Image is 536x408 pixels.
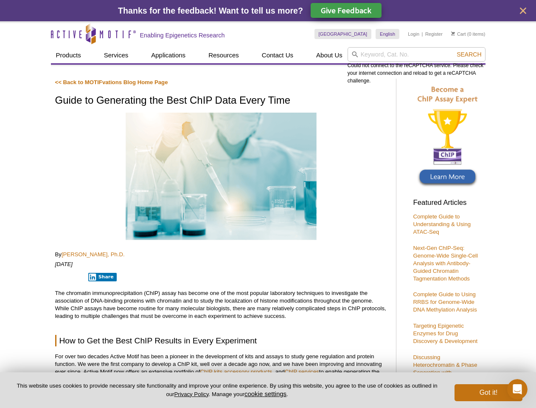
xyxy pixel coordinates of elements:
[413,245,478,282] a: Next-Gen ChIP-Seq: Genome-Wide Single-Cell Analysis with Antibody-Guided Chromatin Tagmentation M...
[203,47,244,63] a: Resources
[51,47,86,63] a: Products
[413,82,481,189] img: Become a ChIP Assay Expert
[457,51,481,58] span: Search
[348,47,485,62] input: Keyword, Cat. No.
[455,384,522,401] button: Got it!
[55,353,387,383] p: For over two decades Active Motif has been a pioneer in the development of kits and assays to stu...
[413,213,471,235] a: Complete Guide to Understanding & Using ATAC-Seq
[55,95,387,107] h1: Guide to Generating the Best ChIP Data Every Time
[55,272,83,281] iframe: X Post Button
[146,47,191,63] a: Applications
[451,29,485,39] li: (0 items)
[62,251,125,258] a: [PERSON_NAME], Ph.D.
[425,31,443,37] a: Register
[454,51,484,58] button: Search
[413,323,478,344] a: Targeting Epigenetic Enzymes for Drug Discovery & Development
[99,47,134,63] a: Services
[408,31,419,37] a: Login
[285,368,319,375] a: ChIP services
[507,379,528,399] iframe: Intercom live chat
[174,391,208,397] a: Privacy Policy
[413,291,477,313] a: Complete Guide to Using RRBS for Genome-Wide DNA Methylation Analysis
[140,31,225,39] h2: Enabling Epigenetics Research
[88,273,117,281] button: Share
[126,112,317,240] img: Best ChIP results
[118,6,303,15] span: Thanks for the feedback! Want to tell us more?
[348,47,485,85] div: Could not connect to the reCAPTCHA service. Please check your internet connection and reload to g...
[257,47,298,63] a: Contact Us
[451,31,466,37] a: Cart
[311,47,348,63] a: About Us
[376,29,399,39] a: English
[413,354,477,383] a: Discussing Heterochromatin & Phase Separation with [PERSON_NAME]
[224,368,272,375] a: accessory products
[55,79,168,85] a: << Back to MOTIFvations Blog Home Page
[451,31,455,36] img: Your Cart
[55,335,387,346] h2: How to Get the Best ChIP Results in Every Experiment
[518,6,528,16] button: close
[244,390,286,397] button: cookie settings
[55,261,73,267] em: [DATE]
[413,199,481,207] h3: Featured Articles
[55,289,387,320] p: The chromatin immunoprecipitation (ChIP) assay has become one of the most popular laboratory tech...
[321,6,371,15] span: Give Feedback
[200,368,223,375] a: ChIP kits
[314,29,372,39] a: [GEOGRAPHIC_DATA]
[55,251,387,258] p: By
[14,382,441,398] p: This website uses cookies to provide necessary site functionality and improve your online experie...
[422,29,423,39] li: |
